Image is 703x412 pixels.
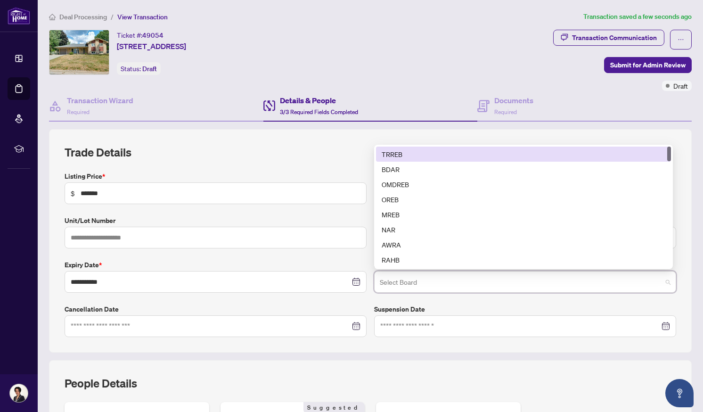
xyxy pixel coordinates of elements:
[280,95,358,106] h4: Details & People
[117,13,168,21] span: View Transaction
[382,164,665,174] div: BDAR
[376,162,671,177] div: BDAR
[665,379,694,407] button: Open asap
[583,11,692,22] article: Transaction saved a few seconds ago
[382,194,665,205] div: OREB
[59,13,107,21] span: Deal Processing
[572,30,657,45] div: Transaction Communication
[376,177,671,192] div: OMDREB
[494,95,533,106] h4: Documents
[49,14,56,20] span: home
[142,31,163,40] span: 49054
[382,239,665,250] div: AWRA
[117,41,186,52] span: [STREET_ADDRESS]
[117,30,163,41] div: Ticket #:
[280,108,358,115] span: 3/3 Required Fields Completed
[604,57,692,73] button: Submit for Admin Review
[382,224,665,235] div: NAR
[678,36,684,43] span: ellipsis
[8,7,30,25] img: logo
[67,108,90,115] span: Required
[382,209,665,220] div: MREB
[673,81,688,91] span: Draft
[65,215,367,226] label: Unit/Lot Number
[382,255,665,265] div: RAHB
[376,147,671,162] div: TRREB
[376,237,671,252] div: AWRA
[610,58,686,73] span: Submit for Admin Review
[382,179,665,190] div: OMDREB
[65,145,676,160] h2: Trade Details
[376,207,671,222] div: MREB
[382,149,665,159] div: TRREB
[65,260,367,270] label: Expiry Date
[111,11,114,22] li: /
[142,65,157,73] span: Draft
[494,108,517,115] span: Required
[65,376,137,391] h2: People Details
[376,192,671,207] div: OREB
[65,171,367,181] label: Listing Price
[71,188,75,198] span: $
[374,304,676,314] label: Suspension Date
[67,95,133,106] h4: Transaction Wizard
[553,30,664,46] button: Transaction Communication
[49,30,109,74] img: IMG-S12349509_1.jpg
[10,384,28,402] img: Profile Icon
[117,62,161,75] div: Status:
[376,252,671,267] div: RAHB
[376,222,671,237] div: NAR
[65,304,367,314] label: Cancellation Date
